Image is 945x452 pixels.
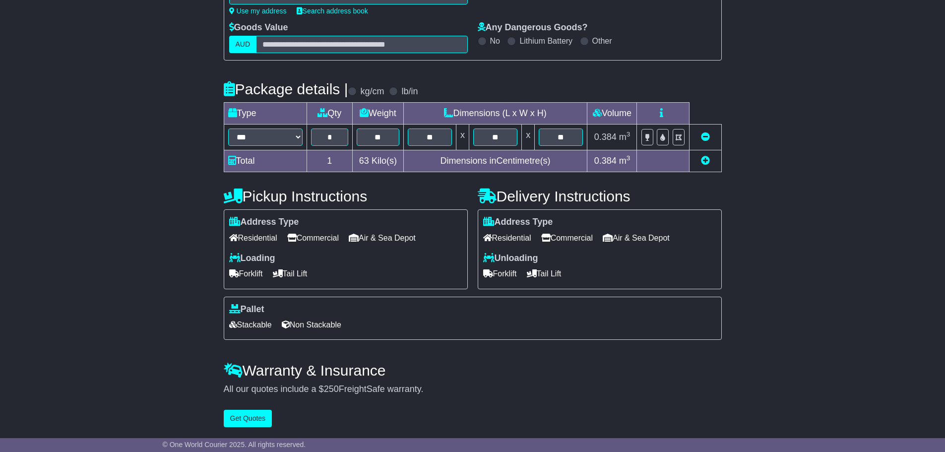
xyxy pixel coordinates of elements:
[592,36,612,46] label: Other
[594,132,617,142] span: 0.384
[224,81,348,97] h4: Package details |
[483,217,553,228] label: Address Type
[541,230,593,246] span: Commercial
[224,188,468,204] h4: Pickup Instructions
[603,230,670,246] span: Air & Sea Depot
[282,317,341,332] span: Non Stackable
[287,230,339,246] span: Commercial
[229,304,264,315] label: Pallet
[229,253,275,264] label: Loading
[456,125,469,150] td: x
[490,36,500,46] label: No
[519,36,572,46] label: Lithium Battery
[229,266,263,281] span: Forklift
[307,150,353,172] td: 1
[594,156,617,166] span: 0.384
[297,7,368,15] a: Search address book
[701,132,710,142] a: Remove this item
[229,230,277,246] span: Residential
[401,86,418,97] label: lb/in
[224,362,722,379] h4: Warranty & Insurance
[478,22,588,33] label: Any Dangerous Goods?
[229,317,272,332] span: Stackable
[224,410,272,427] button: Get Quotes
[229,22,288,33] label: Goods Value
[353,150,404,172] td: Kilo(s)
[701,156,710,166] a: Add new item
[627,130,630,138] sup: 3
[587,103,637,125] td: Volume
[483,230,531,246] span: Residential
[483,253,538,264] label: Unloading
[483,266,517,281] span: Forklift
[627,154,630,162] sup: 3
[359,156,369,166] span: 63
[229,217,299,228] label: Address Type
[229,7,287,15] a: Use my address
[349,230,416,246] span: Air & Sea Depot
[478,188,722,204] h4: Delivery Instructions
[403,103,587,125] td: Dimensions (L x W x H)
[163,441,306,449] span: © One World Courier 2025. All rights reserved.
[224,150,307,172] td: Total
[403,150,587,172] td: Dimensions in Centimetre(s)
[307,103,353,125] td: Qty
[527,266,562,281] span: Tail Lift
[224,384,722,395] div: All our quotes include a $ FreightSafe warranty.
[273,266,308,281] span: Tail Lift
[229,36,257,53] label: AUD
[522,125,535,150] td: x
[353,103,404,125] td: Weight
[224,103,307,125] td: Type
[324,384,339,394] span: 250
[619,132,630,142] span: m
[619,156,630,166] span: m
[360,86,384,97] label: kg/cm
